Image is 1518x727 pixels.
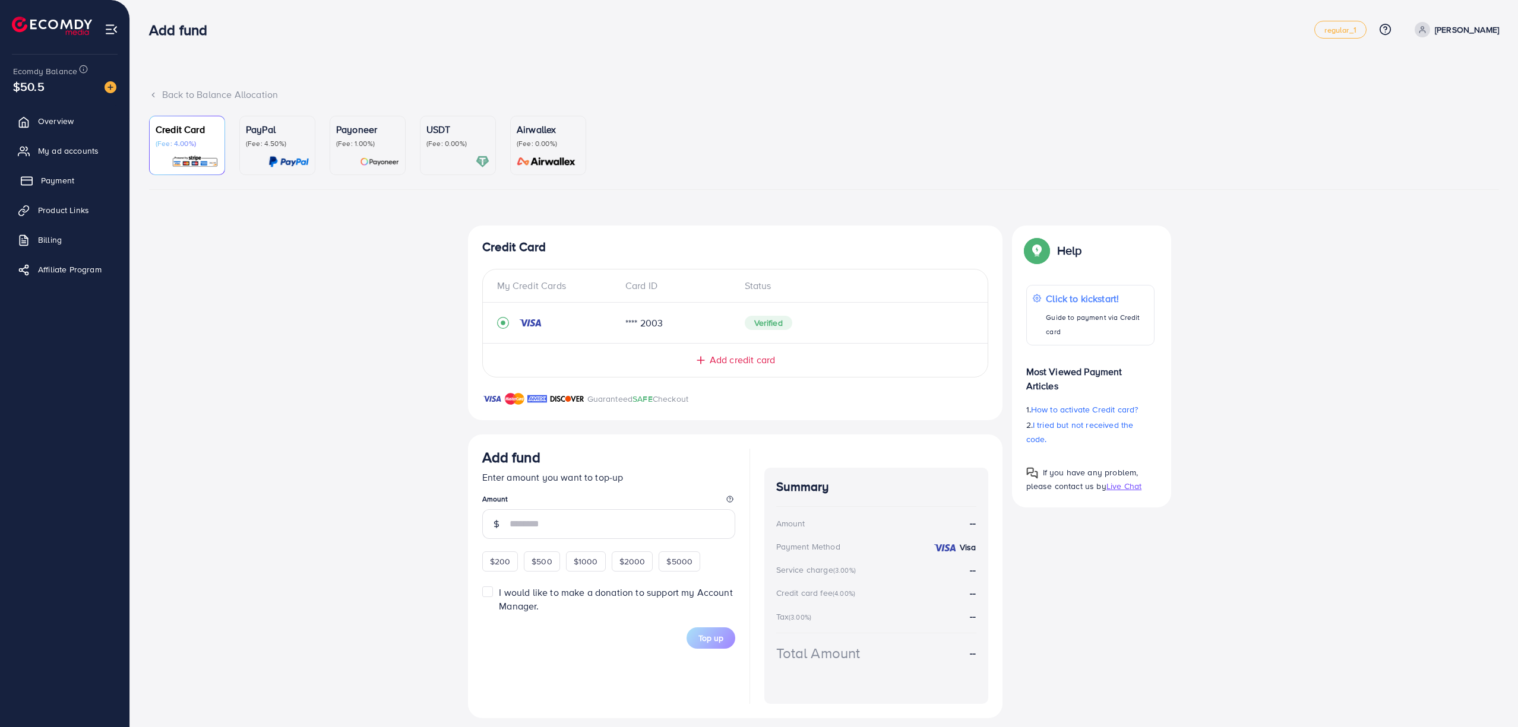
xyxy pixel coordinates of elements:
[970,586,976,599] strong: --
[426,139,489,148] p: (Fee: 0.00%)
[666,555,692,567] span: $5000
[13,65,77,77] span: Ecomdy Balance
[9,169,121,192] a: Payment
[1026,467,1038,479] img: Popup guide
[360,155,399,169] img: card
[499,586,732,612] span: I would like to make a donation to support my Account Manager.
[1057,243,1082,258] p: Help
[1026,402,1155,417] p: 1.
[38,234,62,246] span: Billing
[1026,419,1134,445] span: I tried but not received the code.
[9,109,121,133] a: Overview
[105,81,116,93] img: image
[776,518,805,529] div: Amount
[1046,291,1147,306] p: Click to kickstart!
[482,240,988,255] h4: Credit Card
[513,155,580,169] img: card
[619,555,646,567] span: $2000
[735,279,973,293] div: Status
[587,392,689,406] p: Guaranteed Checkout
[1468,674,1509,718] iframe: Chat
[833,566,856,575] small: (3.00%)
[710,353,775,367] span: Add credit card
[1026,355,1155,393] p: Most Viewed Payment Articles
[1106,480,1141,492] span: Live Chat
[1435,23,1499,37] p: [PERSON_NAME]
[38,204,89,216] span: Product Links
[156,122,219,136] p: Credit Card
[1314,21,1366,39] a: regular_1
[1031,404,1138,415] span: How to activate Credit card?
[517,122,580,136] p: Airwallex
[336,122,399,136] p: Payoneer
[574,555,598,567] span: $1000
[517,139,580,148] p: (Fee: 0.00%)
[518,318,542,328] img: credit
[476,155,489,169] img: card
[527,392,547,406] img: brand
[505,392,524,406] img: brand
[776,564,859,576] div: Service charge
[632,393,653,405] span: SAFE
[833,589,855,598] small: (4.00%)
[13,78,45,95] span: $50.5
[1026,240,1048,261] img: Popup guide
[156,139,219,148] p: (Fee: 4.00%)
[9,258,121,281] a: Affiliate Program
[933,543,957,553] img: credit
[776,587,859,599] div: Credit card fee
[336,139,399,148] p: (Fee: 1.00%)
[497,317,509,329] svg: record circle
[776,480,976,494] h4: Summary
[482,494,735,509] legend: Amount
[616,279,735,293] div: Card ID
[482,392,502,406] img: brand
[172,155,219,169] img: card
[149,88,1499,101] div: Back to Balance Allocation
[789,612,811,622] small: (3.00%)
[38,115,74,127] span: Overview
[960,541,976,553] strong: Visa
[776,643,861,663] div: Total Amount
[1026,418,1155,446] p: 2.
[268,155,309,169] img: card
[745,316,792,330] span: Verified
[1324,26,1356,34] span: regular_1
[482,470,735,484] p: Enter amount you want to top-up
[482,449,540,466] h3: Add fund
[38,264,102,275] span: Affiliate Program
[9,198,121,222] a: Product Links
[776,611,815,623] div: Tax
[490,555,511,567] span: $200
[550,392,584,406] img: brand
[38,145,99,157] span: My ad accounts
[532,555,552,567] span: $500
[687,627,735,649] button: Top up
[12,17,92,35] img: logo
[9,228,121,252] a: Billing
[1046,310,1147,339] p: Guide to payment via Credit card
[1410,22,1499,37] a: [PERSON_NAME]
[246,122,309,136] p: PayPal
[9,139,121,163] a: My ad accounts
[149,21,217,39] h3: Add fund
[970,563,976,576] strong: --
[970,646,976,660] strong: --
[776,541,840,553] div: Payment Method
[246,139,309,148] p: (Fee: 4.50%)
[426,122,489,136] p: USDT
[1026,466,1138,492] span: If you have any problem, please contact us by
[970,609,976,623] strong: --
[41,174,74,186] span: Payment
[698,632,723,644] span: Top up
[497,279,616,293] div: My Credit Cards
[105,23,118,36] img: menu
[970,516,976,530] strong: --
